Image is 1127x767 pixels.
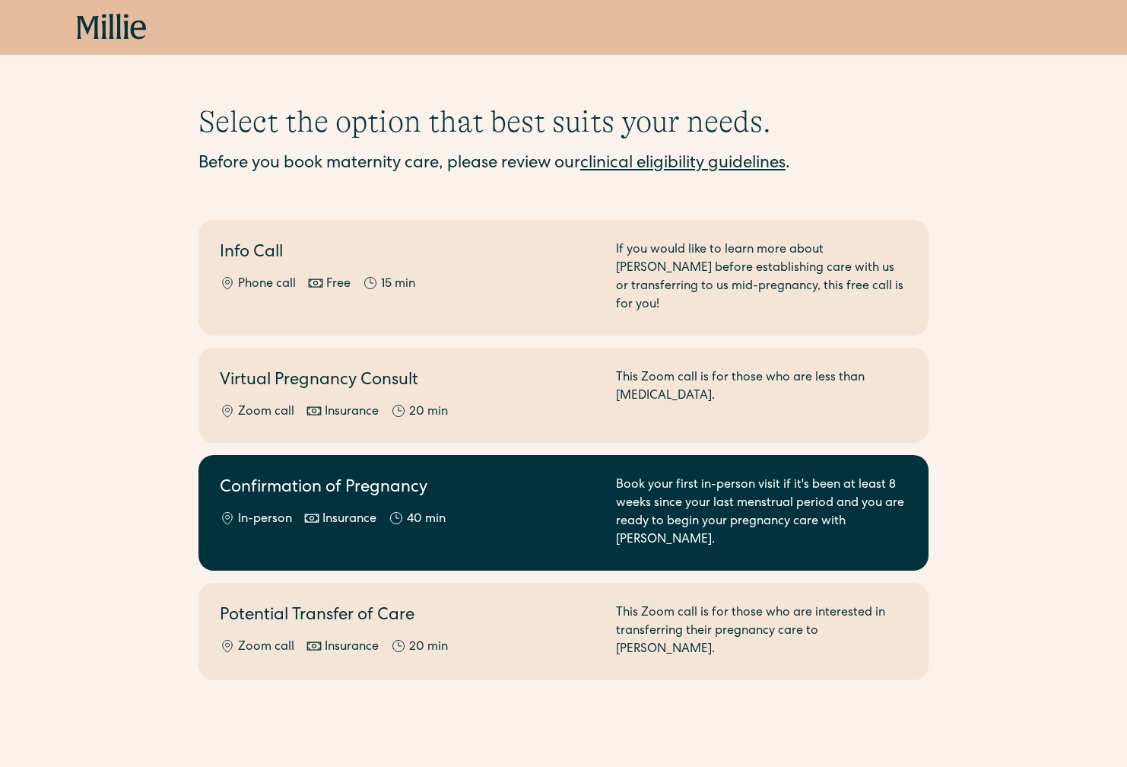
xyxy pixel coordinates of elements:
[220,369,598,394] h2: Virtual Pregnancy Consult
[198,583,929,680] a: Potential Transfer of CareZoom callInsurance20 minThis Zoom call is for those who are interested ...
[322,511,376,529] div: Insurance
[326,275,351,294] div: Free
[220,241,598,266] h2: Info Call
[238,638,294,657] div: Zoom call
[238,403,294,422] div: Zoom call
[616,241,907,314] div: If you would like to learn more about [PERSON_NAME] before establishing care with us or transferr...
[198,220,929,336] a: Info CallPhone callFree15 minIf you would like to learn more about [PERSON_NAME] before establish...
[238,275,296,294] div: Phone call
[407,511,446,529] div: 40 min
[616,476,907,549] div: Book your first in-person visit if it's been at least 8 weeks since your last menstrual period an...
[325,638,379,657] div: Insurance
[198,103,929,140] h1: Select the option that best suits your needs.
[238,511,292,529] div: In-person
[616,604,907,659] div: This Zoom call is for those who are interested in transferring their pregnancy care to [PERSON_NA...
[325,403,379,422] div: Insurance
[198,455,929,571] a: Confirmation of PregnancyIn-personInsurance40 minBook your first in-person visit if it's been at ...
[409,638,448,657] div: 20 min
[616,369,907,422] div: This Zoom call is for those who are less than [MEDICAL_DATA].
[198,152,929,177] div: Before you book maternity care, please review our .
[220,476,598,501] h2: Confirmation of Pregnancy
[580,156,786,173] a: clinical eligibility guidelines
[381,275,415,294] div: 15 min
[220,604,598,629] h2: Potential Transfer of Care
[198,348,929,443] a: Virtual Pregnancy ConsultZoom callInsurance20 minThis Zoom call is for those who are less than [M...
[409,403,448,422] div: 20 min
